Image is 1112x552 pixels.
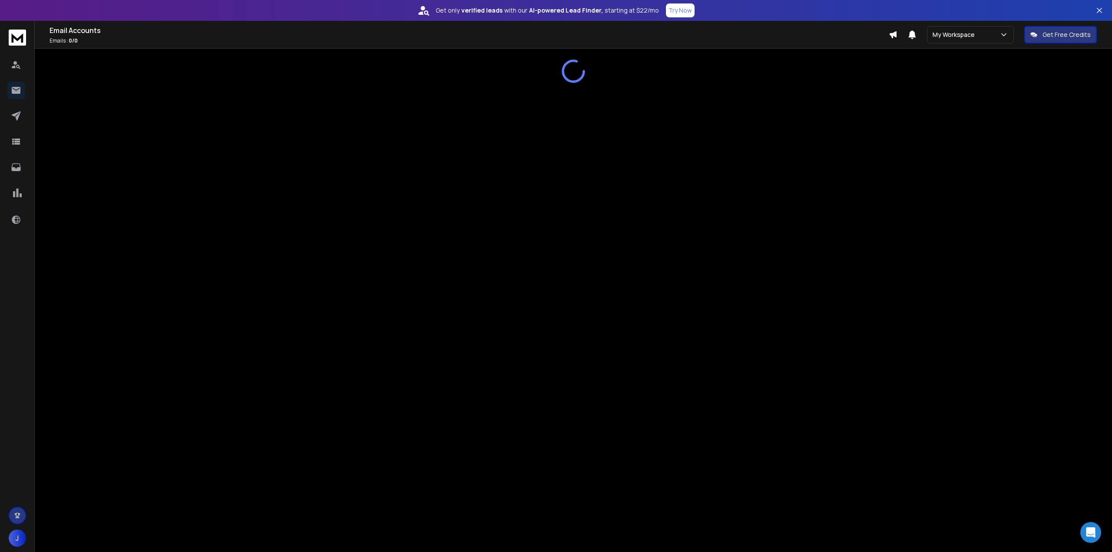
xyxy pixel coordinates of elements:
[1042,30,1091,39] p: Get Free Credits
[9,529,26,547] button: J
[436,6,659,15] p: Get only with our starting at $22/mo
[461,6,503,15] strong: verified leads
[669,6,692,15] p: Try Now
[933,30,978,39] p: My Workspace
[69,37,78,44] span: 0 / 0
[666,3,695,17] button: Try Now
[50,25,889,36] h1: Email Accounts
[50,37,889,44] p: Emails :
[1024,26,1097,43] button: Get Free Credits
[1080,522,1101,543] div: Open Intercom Messenger
[9,30,26,46] img: logo
[529,6,603,15] strong: AI-powered Lead Finder,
